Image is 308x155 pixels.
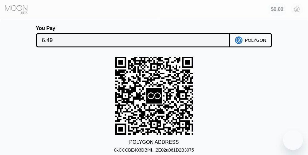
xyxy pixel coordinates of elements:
div: You Pay [36,26,230,31]
div: You PayPOLYGON [15,26,292,47]
div: POLYGON ADDRESS [129,139,179,145]
div: 0xCCCBE403DBf4f...2E02a061D2B3075 [114,148,194,153]
div: POLYGON [245,38,266,43]
iframe: Button to launch messaging window [283,130,303,150]
div: 0xCCCBE403DBf4f...2E02a061D2B3075 [114,145,194,153]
